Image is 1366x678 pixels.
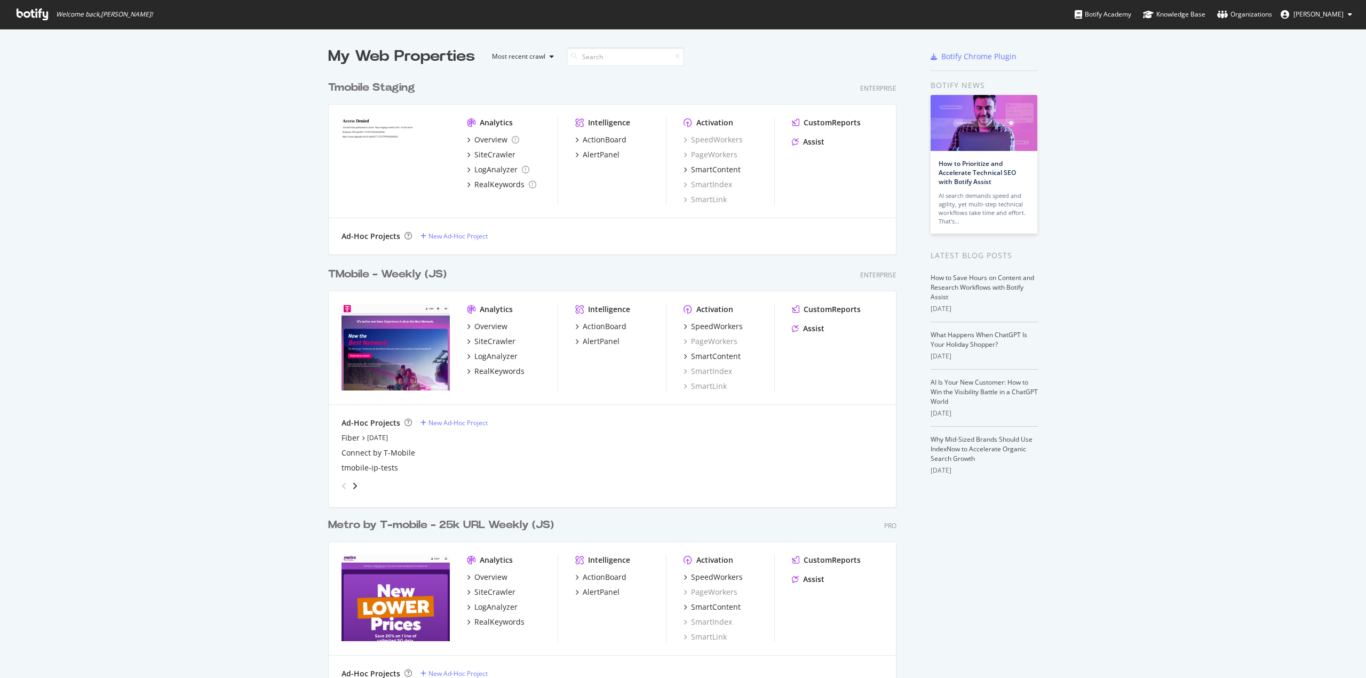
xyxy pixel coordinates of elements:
[884,521,896,530] div: Pro
[1293,10,1344,19] span: Dave Lee
[467,149,515,160] a: SiteCrawler
[56,10,153,19] span: Welcome back, [PERSON_NAME] !
[480,304,513,315] div: Analytics
[474,351,518,362] div: LogAnalyzer
[684,366,732,377] a: SmartIndex
[474,164,518,175] div: LogAnalyzer
[792,574,824,585] a: Assist
[803,137,824,147] div: Assist
[428,418,488,427] div: New Ad-Hoc Project
[474,617,525,627] div: RealKeywords
[467,602,518,612] a: LogAnalyzer
[575,336,620,347] a: AlertPanel
[474,602,518,612] div: LogAnalyzer
[931,304,1038,314] div: [DATE]
[1075,9,1131,20] div: Botify Academy
[804,117,861,128] div: CustomReports
[474,587,515,597] div: SiteCrawler
[792,323,824,334] a: Assist
[341,117,450,204] img: tmobilestaging.com
[583,321,626,332] div: ActionBoard
[931,79,1038,91] div: Botify news
[467,617,525,627] a: RealKeywords
[684,381,727,392] div: SmartLink
[474,179,525,190] div: RealKeywords
[583,336,620,347] div: AlertPanel
[467,164,529,175] a: LogAnalyzer
[575,134,626,145] a: ActionBoard
[684,321,743,332] a: SpeedWorkers
[939,159,1016,186] a: How to Prioritize and Accelerate Technical SEO with Botify Assist
[931,352,1038,361] div: [DATE]
[684,179,732,190] div: SmartIndex
[467,134,519,145] a: Overview
[467,179,536,190] a: RealKeywords
[803,574,824,585] div: Assist
[684,336,737,347] div: PageWorkers
[931,466,1038,475] div: [DATE]
[341,433,360,443] a: Fiber
[474,366,525,377] div: RealKeywords
[860,270,896,280] div: Enterprise
[588,117,630,128] div: Intelligence
[804,555,861,565] div: CustomReports
[860,84,896,93] div: Enterprise
[684,134,743,145] a: SpeedWorkers
[931,409,1038,418] div: [DATE]
[328,517,554,533] div: Metro by T-mobile - 25k URL Weekly (JS)
[467,366,525,377] a: RealKeywords
[328,517,558,533] a: Metro by T-mobile - 25k URL Weekly (JS)
[480,117,513,128] div: Analytics
[691,351,741,362] div: SmartContent
[588,304,630,315] div: Intelligence
[328,80,415,95] div: Tmobile Staging
[492,53,545,60] div: Most recent crawl
[467,572,507,583] a: Overview
[792,117,861,128] a: CustomReports
[931,273,1034,301] a: How to Save Hours on Content and Research Workflows with Botify Assist
[420,418,488,427] a: New Ad-Hoc Project
[328,267,451,282] a: TMobile - Weekly (JS)
[474,572,507,583] div: Overview
[691,321,743,332] div: SpeedWorkers
[474,149,515,160] div: SiteCrawler
[684,602,741,612] a: SmartContent
[328,267,447,282] div: TMobile - Weekly (JS)
[939,192,1029,226] div: AI search demands speed and agility, yet multi-step technical workflows take time and effort. Tha...
[474,336,515,347] div: SiteCrawler
[420,232,488,241] a: New Ad-Hoc Project
[588,555,630,565] div: Intelligence
[474,321,507,332] div: Overview
[341,448,415,458] div: Connect by T-Mobile
[467,336,515,347] a: SiteCrawler
[931,330,1027,349] a: What Happens When ChatGPT Is Your Holiday Shopper?
[341,555,450,641] img: metrobyt-mobile.com
[483,48,558,65] button: Most recent crawl
[684,149,737,160] a: PageWorkers
[941,51,1016,62] div: Botify Chrome Plugin
[684,617,732,627] div: SmartIndex
[691,572,743,583] div: SpeedWorkers
[931,51,1016,62] a: Botify Chrome Plugin
[684,194,727,205] a: SmartLink
[575,149,620,160] a: AlertPanel
[328,80,419,95] a: Tmobile Staging
[341,462,398,473] a: tmobile-ip-tests
[583,149,620,160] div: AlertPanel
[684,632,727,642] a: SmartLink
[583,587,620,597] div: AlertPanel
[1217,9,1272,20] div: Organizations
[467,351,518,362] a: LogAnalyzer
[428,232,488,241] div: New Ad-Hoc Project
[792,304,861,315] a: CustomReports
[684,164,741,175] a: SmartContent
[696,555,733,565] div: Activation
[583,572,626,583] div: ActionBoard
[328,46,475,67] div: My Web Properties
[931,250,1038,261] div: Latest Blog Posts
